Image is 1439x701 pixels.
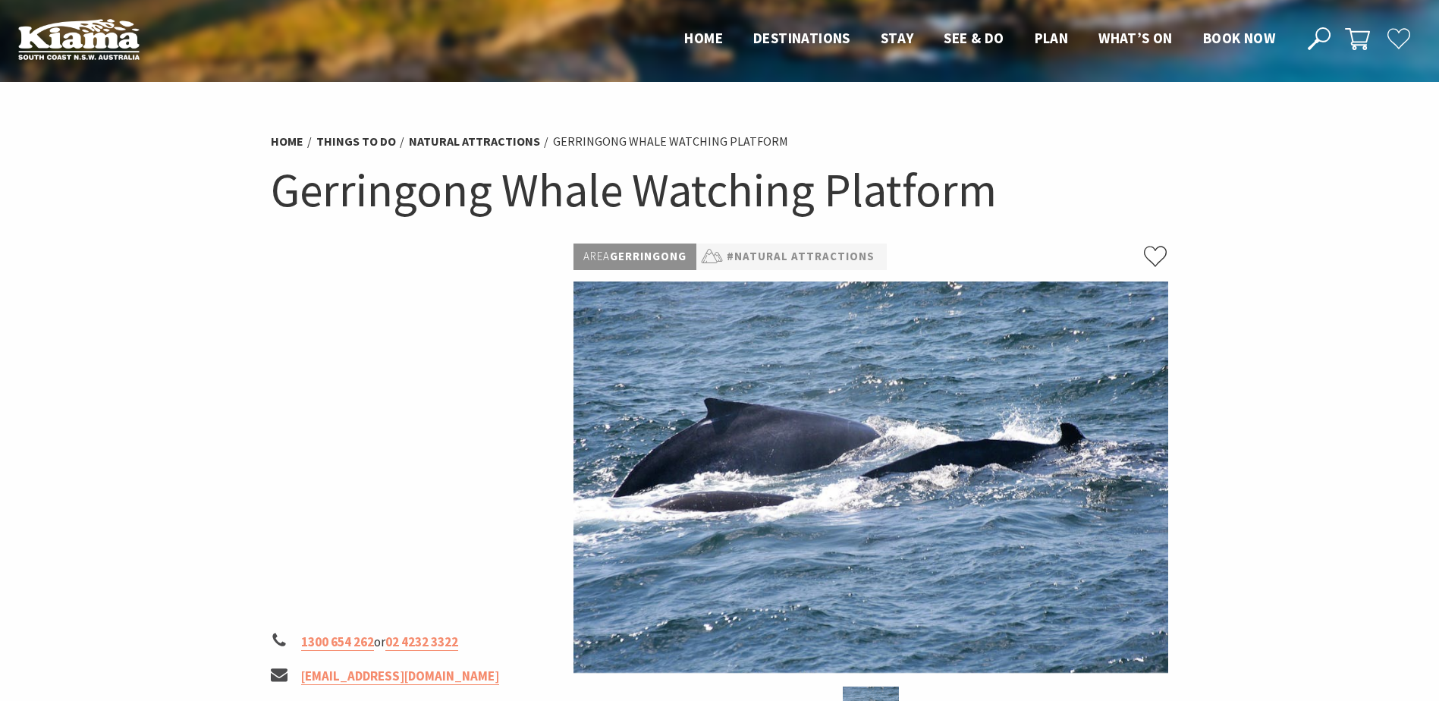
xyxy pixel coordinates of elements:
[553,132,788,152] li: Gerringong Whale Watching Platform
[573,281,1168,673] img: Gerringong Whale Watching Platform
[1035,29,1069,47] span: Plan
[301,668,499,685] a: [EMAIL_ADDRESS][DOMAIN_NAME]
[316,134,396,149] a: Things To Do
[944,29,1004,47] span: See & Do
[271,134,303,149] a: Home
[1203,29,1275,47] span: Book now
[753,29,850,47] span: Destinations
[271,159,1169,221] h1: Gerringong Whale Watching Platform
[385,633,458,651] a: 02 4232 3322
[573,244,696,270] p: Gerringong
[301,633,374,651] a: 1300 654 262
[271,632,562,652] li: or
[409,134,540,149] a: Natural Attractions
[1098,29,1173,47] span: What’s On
[684,29,723,47] span: Home
[727,247,875,266] a: #Natural Attractions
[583,249,610,263] span: Area
[18,18,140,60] img: Kiama Logo
[881,29,914,47] span: Stay
[669,27,1290,52] nav: Main Menu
